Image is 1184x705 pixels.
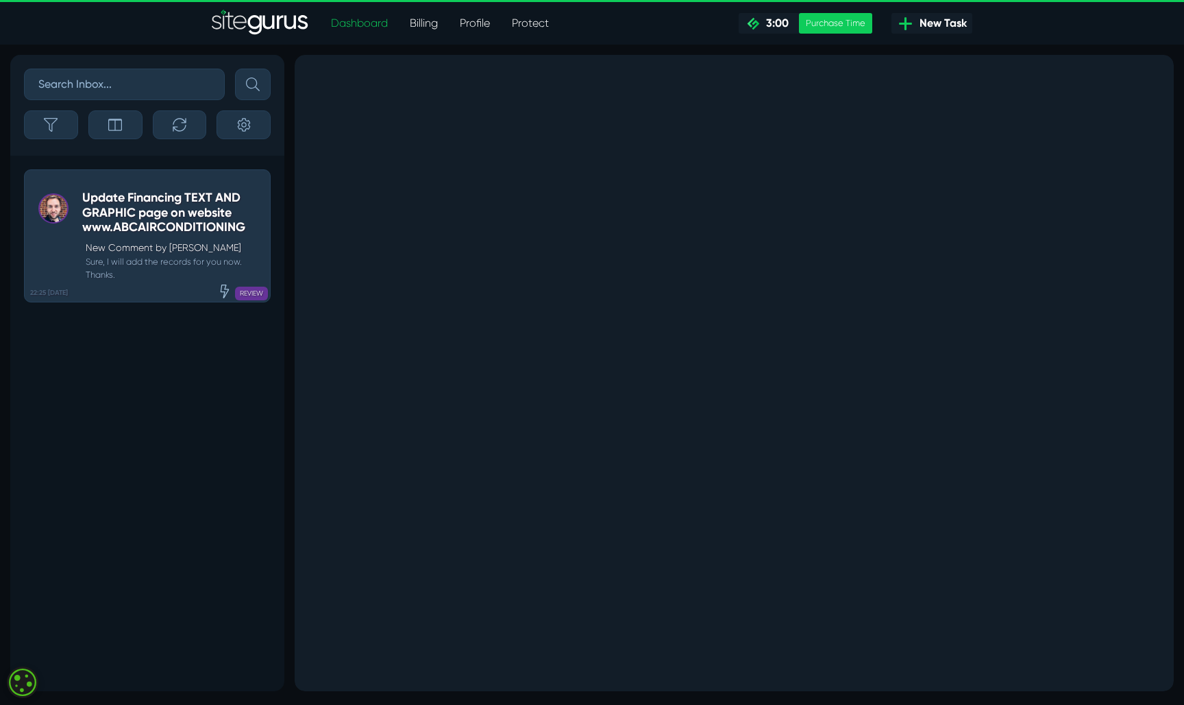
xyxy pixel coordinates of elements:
span: REVIEW [235,287,268,300]
span: New Task [914,15,967,32]
a: Dashboard [320,10,399,37]
input: Search Inbox... [24,69,225,100]
a: Profile [449,10,501,37]
span: 3:00 [761,16,789,29]
small: Sure, I will add the records for you now. Thanks. [82,255,263,281]
a: 22:25 [DATE] Update Financing TEXT AND GRAPHIC page on website www.ABCAIRCONDITIONINGNew Comment ... [24,169,271,302]
p: New Comment by [PERSON_NAME] [86,241,263,255]
a: Billing [399,10,449,37]
a: Protect [501,10,560,37]
a: SiteGurus [212,10,309,37]
a: New Task [891,13,972,34]
div: Expedited [218,284,232,298]
b: 22:25 [DATE] [30,288,68,298]
div: Cookie consent button [7,667,38,698]
a: 3:00 Purchase Time [739,13,872,34]
img: Sitegurus Logo [212,10,309,37]
h5: Update Financing TEXT AND GRAPHIC page on website www.ABCAIRCONDITIONING [82,191,263,235]
div: Purchase Time [799,13,872,34]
